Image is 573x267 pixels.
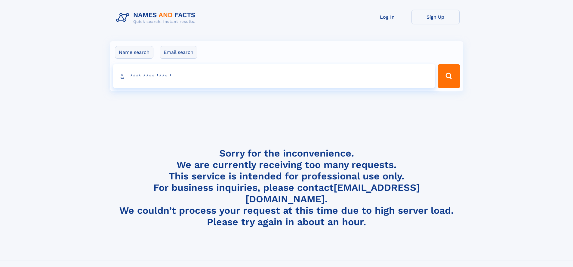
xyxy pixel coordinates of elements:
[113,64,435,88] input: search input
[245,182,420,205] a: [EMAIL_ADDRESS][DOMAIN_NAME]
[438,64,460,88] button: Search Button
[411,10,460,24] a: Sign Up
[160,46,197,59] label: Email search
[114,10,200,26] img: Logo Names and Facts
[363,10,411,24] a: Log In
[114,147,460,228] h4: Sorry for the inconvenience. We are currently receiving too many requests. This service is intend...
[115,46,153,59] label: Name search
